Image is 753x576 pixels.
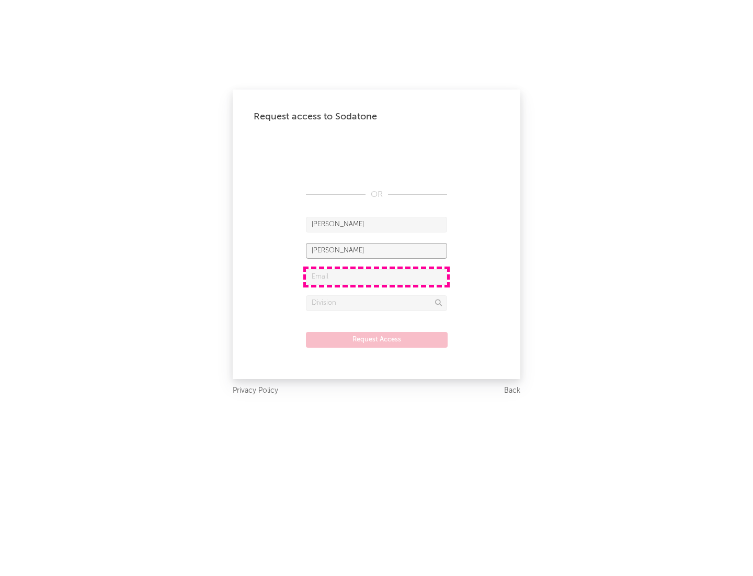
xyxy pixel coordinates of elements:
[306,332,448,348] button: Request Access
[306,217,447,232] input: First Name
[254,110,499,123] div: Request access to Sodatone
[233,384,278,397] a: Privacy Policy
[306,243,447,259] input: Last Name
[306,189,447,201] div: OR
[504,384,520,397] a: Back
[306,269,447,285] input: Email
[306,295,447,311] input: Division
